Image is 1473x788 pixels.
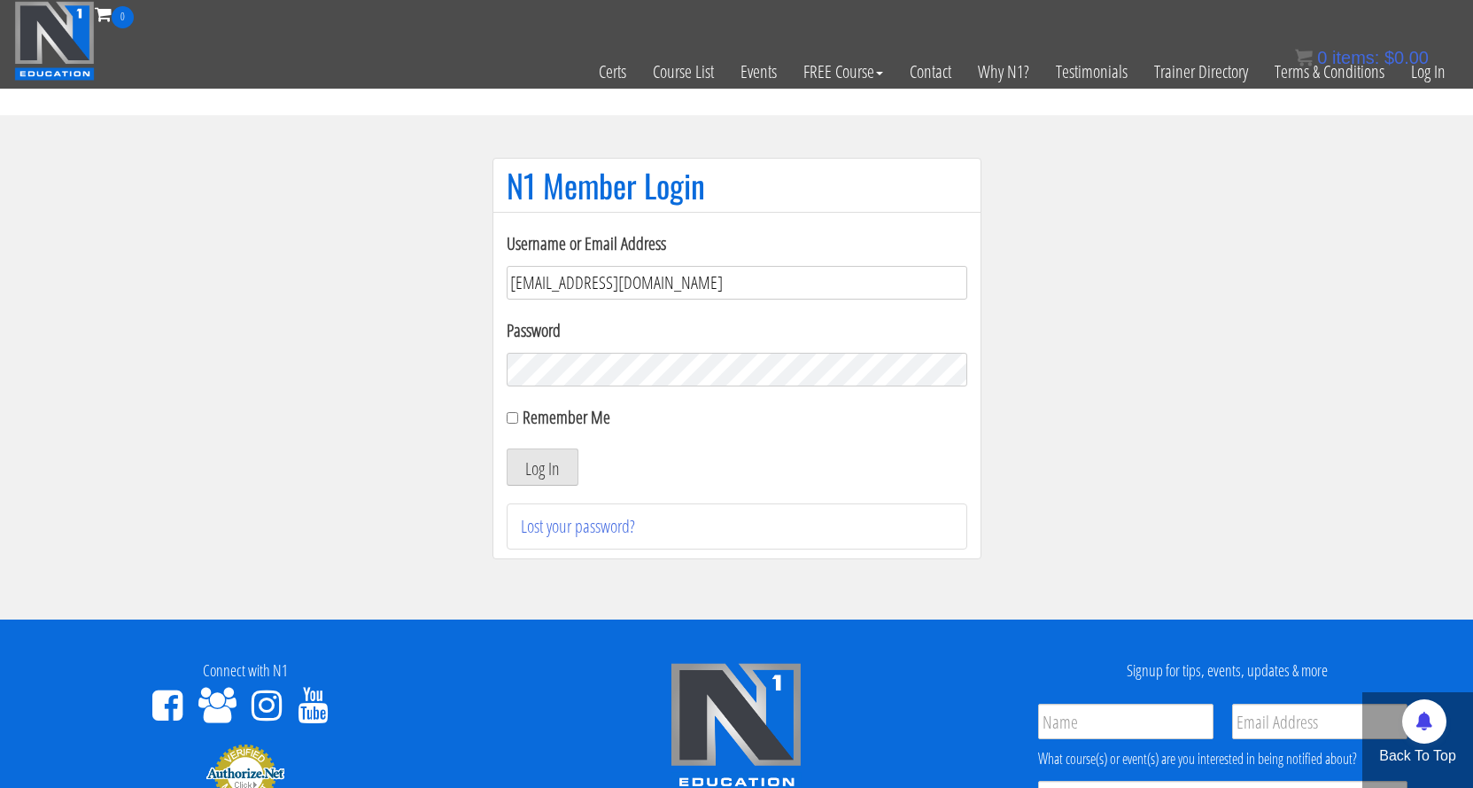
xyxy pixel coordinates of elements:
[1384,48,1394,67] span: $
[95,2,134,26] a: 0
[1317,48,1327,67] span: 0
[727,28,790,115] a: Events
[507,317,967,344] label: Password
[996,662,1460,680] h4: Signup for tips, events, updates & more
[1295,48,1429,67] a: 0 items: $0.00
[965,28,1043,115] a: Why N1?
[1398,28,1459,115] a: Log In
[1261,28,1398,115] a: Terms & Conditions
[1038,704,1213,739] input: Name
[896,28,965,115] a: Contact
[523,405,610,429] label: Remember Me
[507,230,967,257] label: Username or Email Address
[507,449,578,486] button: Log In
[112,6,134,28] span: 0
[1141,28,1261,115] a: Trainer Directory
[1362,745,1473,767] p: Back To Top
[13,662,477,680] h4: Connect with N1
[640,28,727,115] a: Course List
[507,168,967,203] h1: N1 Member Login
[585,28,640,115] a: Certs
[1038,748,1407,769] div: What course(s) or event(s) are you interested in being notified about?
[1384,48,1429,67] bdi: 0.00
[1232,704,1407,739] input: Email Address
[790,28,896,115] a: FREE Course
[1295,49,1313,66] img: icon11.png
[1332,48,1379,67] span: items:
[521,514,635,538] a: Lost your password?
[1043,28,1141,115] a: Testimonials
[14,1,95,81] img: n1-education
